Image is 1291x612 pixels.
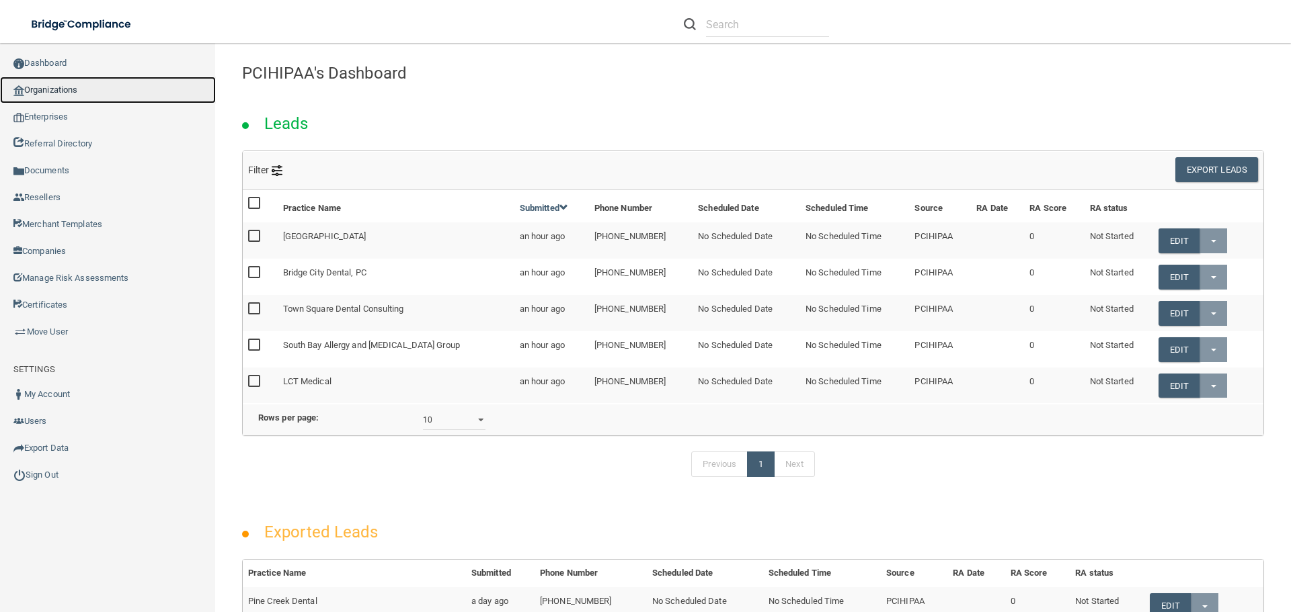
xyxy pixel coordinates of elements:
th: Source [881,560,947,587]
a: Edit [1159,301,1200,326]
td: 0 [1024,222,1084,259]
td: an hour ago [514,367,589,403]
td: [PHONE_NUMBER] [589,331,693,367]
th: RA Date [971,190,1024,222]
td: No Scheduled Time [800,295,909,331]
td: PCIHIPAA [909,222,971,259]
img: ic_user_dark.df1a06c3.png [13,389,24,400]
td: an hour ago [514,222,589,259]
img: ic-search.3b580494.png [684,18,696,30]
td: 0 [1024,367,1084,403]
th: RA status [1070,560,1144,587]
img: ic_power_dark.7ecde6b1.png [13,469,26,481]
td: PCIHIPAA [909,295,971,331]
td: Bridge City Dental, PC [278,259,514,295]
h2: Leads [251,105,322,142]
td: Not Started [1085,222,1153,259]
th: Phone Number [535,560,647,587]
td: [PHONE_NUMBER] [589,367,693,403]
th: Phone Number [589,190,693,222]
img: ic_reseller.de258add.png [13,192,24,203]
td: PCIHIPAA [909,259,971,295]
td: [PHONE_NUMBER] [589,222,693,259]
td: an hour ago [514,295,589,331]
td: No Scheduled Date [693,259,800,295]
td: No Scheduled Time [800,367,909,403]
td: an hour ago [514,259,589,295]
a: Previous [691,451,748,477]
td: Town Square Dental Consulting [278,295,514,331]
th: Practice Name [278,190,514,222]
label: SETTINGS [13,361,55,378]
input: Search [706,12,829,37]
th: Source [909,190,971,222]
td: No Scheduled Time [800,259,909,295]
td: Not Started [1085,367,1153,403]
td: No Scheduled Date [693,367,800,403]
img: briefcase.64adab9b.png [13,325,27,339]
span: Filter [248,165,282,175]
th: Scheduled Time [800,190,909,222]
td: South Bay Allergy and [MEDICAL_DATA] Group [278,331,514,367]
th: RA status [1085,190,1153,222]
img: icon-documents.8dae5593.png [13,166,24,177]
img: ic_dashboard_dark.d01f4a41.png [13,58,24,69]
img: icon-filter@2x.21656d0b.png [272,165,282,176]
td: PCIHIPAA [909,367,971,403]
td: 0 [1024,331,1084,367]
td: No Scheduled Date [693,222,800,259]
button: Export Leads [1175,157,1258,182]
td: Not Started [1085,295,1153,331]
th: Practice Name [243,560,466,587]
img: icon-users.e205127d.png [13,416,24,427]
a: Next [774,451,814,477]
th: Scheduled Date [647,560,763,587]
td: 0 [1024,259,1084,295]
th: RA Score [1005,560,1070,587]
img: organization-icon.f8decf85.png [13,85,24,96]
a: Edit [1159,337,1200,362]
td: No Scheduled Date [693,331,800,367]
h4: PCIHIPAA's Dashboard [242,64,1264,82]
th: Submitted [466,560,535,587]
td: Not Started [1085,331,1153,367]
h2: Exported Leads [251,513,391,551]
th: Scheduled Date [693,190,800,222]
td: No Scheduled Time [800,222,909,259]
td: LCT Medical [278,367,514,403]
td: Not Started [1085,259,1153,295]
td: 0 [1024,295,1084,331]
th: RA Date [947,560,1005,587]
td: PCIHIPAA [909,331,971,367]
img: icon-export.b9366987.png [13,443,24,453]
img: enterprise.0d942306.png [13,113,24,122]
a: Edit [1159,228,1200,253]
td: an hour ago [514,331,589,367]
td: No Scheduled Time [800,331,909,367]
b: Rows per page: [258,412,319,423]
a: Edit [1159,265,1200,290]
td: [PHONE_NUMBER] [589,295,693,331]
td: No Scheduled Date [693,295,800,331]
a: Submitted [520,203,568,213]
th: Scheduled Time [763,560,881,587]
img: bridge_compliance_login_screen.278c3ca4.svg [20,11,144,38]
a: Edit [1159,374,1200,398]
a: 1 [747,451,775,477]
td: [GEOGRAPHIC_DATA] [278,222,514,259]
th: RA Score [1024,190,1084,222]
td: [PHONE_NUMBER] [589,259,693,295]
